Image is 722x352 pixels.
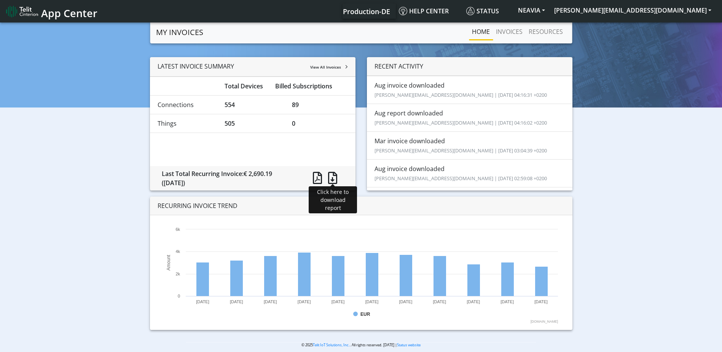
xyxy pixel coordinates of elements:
[152,100,219,109] div: Connections
[175,249,180,254] text: 4k
[513,3,550,17] button: NEAVIA
[375,91,547,98] small: [PERSON_NAME][EMAIL_ADDRESS][DOMAIN_NAME] | [DATE] 04:16:31 +0200
[396,3,463,19] a: Help center
[466,7,475,15] img: status.svg
[286,100,354,109] div: 89
[367,159,572,187] li: Aug invoice downloaded
[399,7,407,15] img: knowledge.svg
[269,82,354,91] div: Billed Subscriptions
[500,299,514,304] text: [DATE]
[178,294,180,298] text: 0
[286,119,354,128] div: 0
[156,25,203,40] a: MY INVOICES
[6,5,38,18] img: logo-telit-cinterion-gw-new.png
[196,299,209,304] text: [DATE]
[150,57,355,77] div: LATEST INVOICE SUMMARY
[343,7,390,16] span: Production-DE
[367,57,572,76] div: RECENT ACTIVITY
[166,254,171,270] text: Amount
[186,342,536,348] p: © 2025 . All rights reserved. [DATE] |
[463,3,513,19] a: Status
[534,299,548,304] text: [DATE]
[313,342,350,347] a: Telit IoT Solutions, Inc.
[365,299,378,304] text: [DATE]
[550,3,716,17] button: [PERSON_NAME][EMAIL_ADDRESS][DOMAIN_NAME]
[531,320,558,323] text: [DOMAIN_NAME]
[219,119,286,128] div: 505
[399,7,449,15] span: Help center
[433,299,446,304] text: [DATE]
[367,104,572,132] li: Aug report downloaded
[219,82,269,91] div: Total Devices
[343,3,390,19] a: Your current platform instance
[156,169,301,187] div: Last Total Recurring Invoice:
[469,24,493,39] a: Home
[375,147,547,154] small: [PERSON_NAME][EMAIL_ADDRESS][DOMAIN_NAME] | [DATE] 03:04:39 +0200
[6,3,96,19] a: App Center
[152,119,219,128] div: Things
[467,299,480,304] text: [DATE]
[367,131,572,160] li: Mar invoice downloaded
[298,299,311,304] text: [DATE]
[375,119,547,126] small: [PERSON_NAME][EMAIL_ADDRESS][DOMAIN_NAME] | [DATE] 04:16:02 +0200
[493,24,526,39] a: INVOICES
[309,186,357,213] div: Click here to download report
[150,197,572,215] div: RECURRING INVOICE TREND
[244,170,272,178] span: € 2,690.19
[526,24,566,39] a: RESOURCES
[175,227,180,232] text: 6k
[310,64,341,70] span: View All Invoices
[399,299,412,304] text: [DATE]
[219,100,286,109] div: 554
[175,272,180,276] text: 2k
[162,178,295,187] div: ([DATE])
[397,342,421,347] a: Status website
[230,299,243,304] text: [DATE]
[264,299,277,304] text: [DATE]
[466,7,499,15] span: Status
[331,299,344,304] text: [DATE]
[367,76,572,104] li: Aug invoice downloaded
[41,6,97,20] span: App Center
[360,312,370,317] text: EUR
[375,175,547,182] small: [PERSON_NAME][EMAIL_ADDRESS][DOMAIN_NAME] | [DATE] 02:59:08 +0200
[367,187,572,215] li: [DATE] invoice downloaded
